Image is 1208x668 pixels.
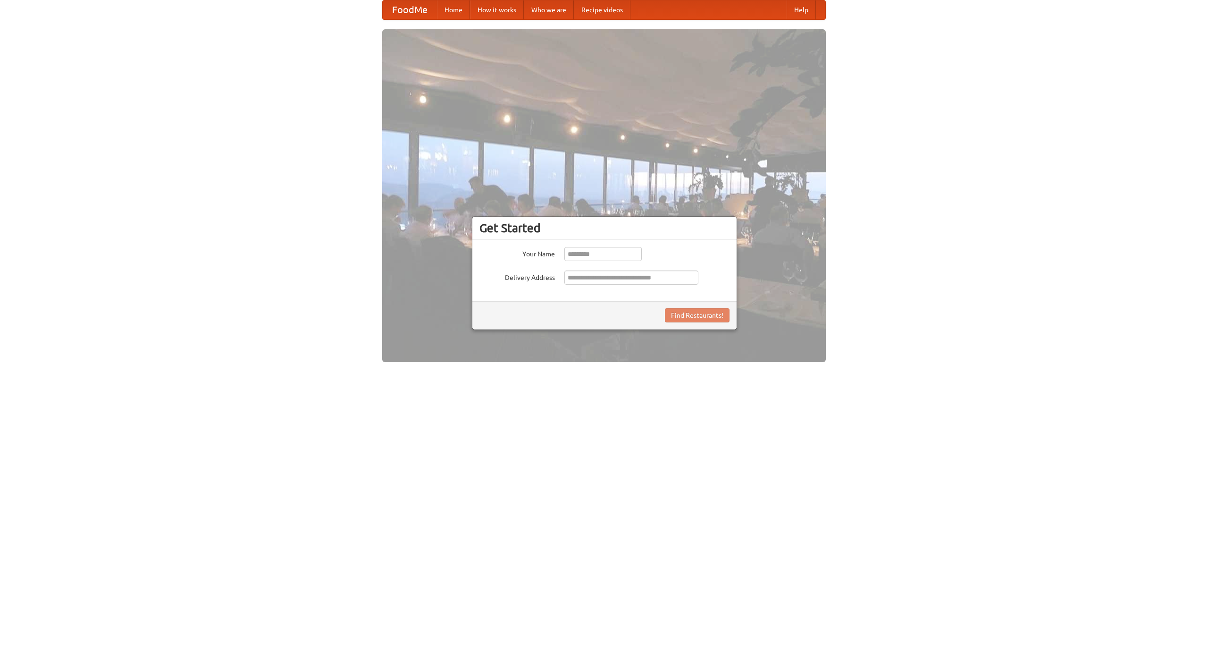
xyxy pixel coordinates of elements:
a: How it works [470,0,524,19]
a: Home [437,0,470,19]
a: FoodMe [383,0,437,19]
button: Find Restaurants! [665,308,730,322]
label: Delivery Address [479,271,555,282]
a: Recipe videos [574,0,630,19]
a: Who we are [524,0,574,19]
label: Your Name [479,247,555,259]
h3: Get Started [479,221,730,235]
a: Help [787,0,816,19]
